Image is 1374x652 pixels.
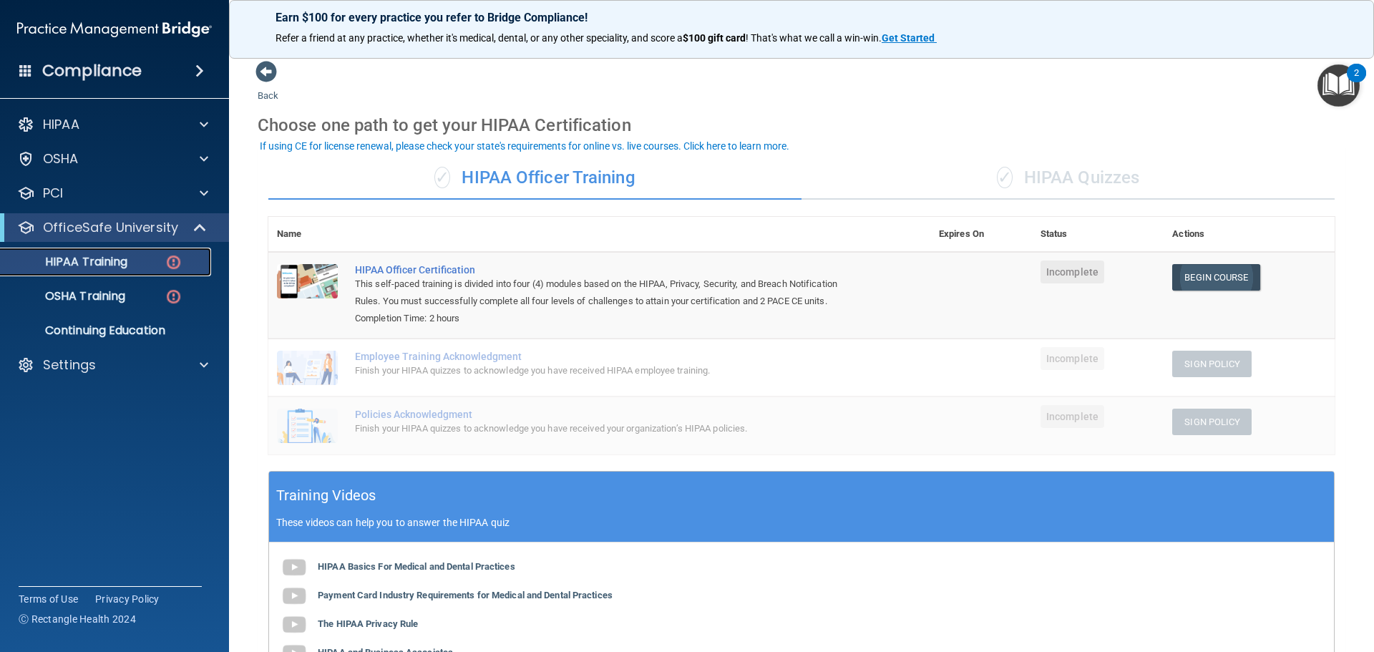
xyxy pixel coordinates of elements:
[268,217,346,252] th: Name
[882,32,935,44] strong: Get Started
[1172,264,1259,291] a: Begin Course
[9,289,125,303] p: OSHA Training
[43,116,79,133] p: HIPAA
[318,590,613,600] b: Payment Card Industry Requirements for Medical and Dental Practices
[42,61,142,81] h4: Compliance
[1317,64,1360,107] button: Open Resource Center, 2 new notifications
[434,167,450,188] span: ✓
[1164,217,1335,252] th: Actions
[280,553,308,582] img: gray_youtube_icon.38fcd6cc.png
[882,32,937,44] a: Get Started
[1041,347,1104,370] span: Incomplete
[43,356,96,374] p: Settings
[276,11,1327,24] p: Earn $100 for every practice you refer to Bridge Compliance!
[1032,217,1164,252] th: Status
[43,185,63,202] p: PCI
[17,15,212,44] img: PMB logo
[165,253,182,271] img: danger-circle.6113f641.png
[276,32,683,44] span: Refer a friend at any practice, whether it's medical, dental, or any other speciality, and score a
[280,582,308,610] img: gray_youtube_icon.38fcd6cc.png
[318,618,418,629] b: The HIPAA Privacy Rule
[258,73,278,101] a: Back
[683,32,746,44] strong: $100 gift card
[17,116,208,133] a: HIPAA
[355,409,859,420] div: Policies Acknowledgment
[43,219,178,236] p: OfficeSafe University
[260,141,789,151] div: If using CE for license renewal, please check your state's requirements for online vs. live cours...
[17,219,208,236] a: OfficeSafe University
[268,157,801,200] div: HIPAA Officer Training
[355,276,859,310] div: This self-paced training is divided into four (4) modules based on the HIPAA, Privacy, Security, ...
[19,592,78,606] a: Terms of Use
[318,561,515,572] b: HIPAA Basics For Medical and Dental Practices
[19,612,136,626] span: Ⓒ Rectangle Health 2024
[1172,351,1252,377] button: Sign Policy
[9,255,127,269] p: HIPAA Training
[801,157,1335,200] div: HIPAA Quizzes
[355,310,859,327] div: Completion Time: 2 hours
[276,517,1327,528] p: These videos can help you to answer the HIPAA quiz
[1354,73,1359,92] div: 2
[1041,405,1104,428] span: Incomplete
[1172,409,1252,435] button: Sign Policy
[17,185,208,202] a: PCI
[258,104,1345,146] div: Choose one path to get your HIPAA Certification
[95,592,160,606] a: Privacy Policy
[355,351,859,362] div: Employee Training Acknowledgment
[746,32,882,44] span: ! That's what we call a win-win.
[355,420,859,437] div: Finish your HIPAA quizzes to acknowledge you have received your organization’s HIPAA policies.
[17,356,208,374] a: Settings
[355,264,859,276] a: HIPAA Officer Certification
[276,483,376,508] h5: Training Videos
[997,167,1013,188] span: ✓
[9,323,205,338] p: Continuing Education
[930,217,1032,252] th: Expires On
[280,610,308,639] img: gray_youtube_icon.38fcd6cc.png
[43,150,79,167] p: OSHA
[258,139,791,153] button: If using CE for license renewal, please check your state's requirements for online vs. live cours...
[165,288,182,306] img: danger-circle.6113f641.png
[355,362,859,379] div: Finish your HIPAA quizzes to acknowledge you have received HIPAA employee training.
[17,150,208,167] a: OSHA
[1041,261,1104,283] span: Incomplete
